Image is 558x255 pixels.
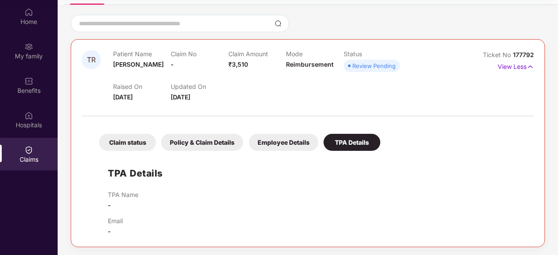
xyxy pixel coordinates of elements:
[113,83,171,90] p: Raised On
[344,50,401,58] p: Status
[171,50,228,58] p: Claim No
[24,8,33,17] img: svg+xml;base64,PHN2ZyBpZD0iSG9tZSIgeG1sbnM9Imh0dHA6Ly93d3cudzMub3JnLzIwMDAvc3ZnIiB3aWR0aD0iMjAiIG...
[249,134,318,151] div: Employee Details
[99,134,156,151] div: Claim status
[352,61,396,70] div: Review Pending
[87,56,96,64] span: TR
[24,42,33,51] img: svg+xml;base64,PHN2ZyB3aWR0aD0iMjAiIGhlaWdodD0iMjAiIHZpZXdCb3g9IjAgMCAyMCAyMCIgZmlsbD0ibm9uZSIgeG...
[498,60,534,71] p: View Less
[324,134,380,151] div: TPA Details
[108,228,111,235] span: -
[108,201,111,209] span: -
[113,93,133,101] span: [DATE]
[483,51,513,58] span: Ticket No
[171,61,174,68] span: -
[113,61,164,68] span: [PERSON_NAME]
[108,217,123,224] p: Email
[527,62,534,71] img: svg+xml;base64,PHN2ZyB4bWxucz0iaHR0cDovL3d3dy53My5vcmcvMjAwMC9zdmciIHdpZHRoPSIxNyIgaGVpZ2h0PSIxNy...
[286,61,334,68] span: Reimbursement
[24,111,33,120] img: svg+xml;base64,PHN2ZyBpZD0iSG9zcGl0YWxzIiB4bWxucz0iaHR0cDovL3d3dy53My5vcmcvMjAwMC9zdmciIHdpZHRoPS...
[171,93,190,101] span: [DATE]
[24,146,33,154] img: svg+xml;base64,PHN2ZyBpZD0iQ2xhaW0iIHhtbG5zPSJodHRwOi8vd3d3LnczLm9yZy8yMDAwL3N2ZyIgd2lkdGg9IjIwIi...
[228,50,286,58] p: Claim Amount
[513,51,534,58] span: 177792
[108,191,138,198] p: TPA Name
[171,83,228,90] p: Updated On
[275,20,282,27] img: svg+xml;base64,PHN2ZyBpZD0iU2VhcmNoLTMyeDMyIiB4bWxucz0iaHR0cDovL3d3dy53My5vcmcvMjAwMC9zdmciIHdpZH...
[228,61,248,68] span: ₹3,510
[108,166,163,180] h1: TPA Details
[113,50,171,58] p: Patient Name
[24,77,33,85] img: svg+xml;base64,PHN2ZyBpZD0iQmVuZWZpdHMiIHhtbG5zPSJodHRwOi8vd3d3LnczLm9yZy8yMDAwL3N2ZyIgd2lkdGg9Ij...
[161,134,243,151] div: Policy & Claim Details
[286,50,344,58] p: Mode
